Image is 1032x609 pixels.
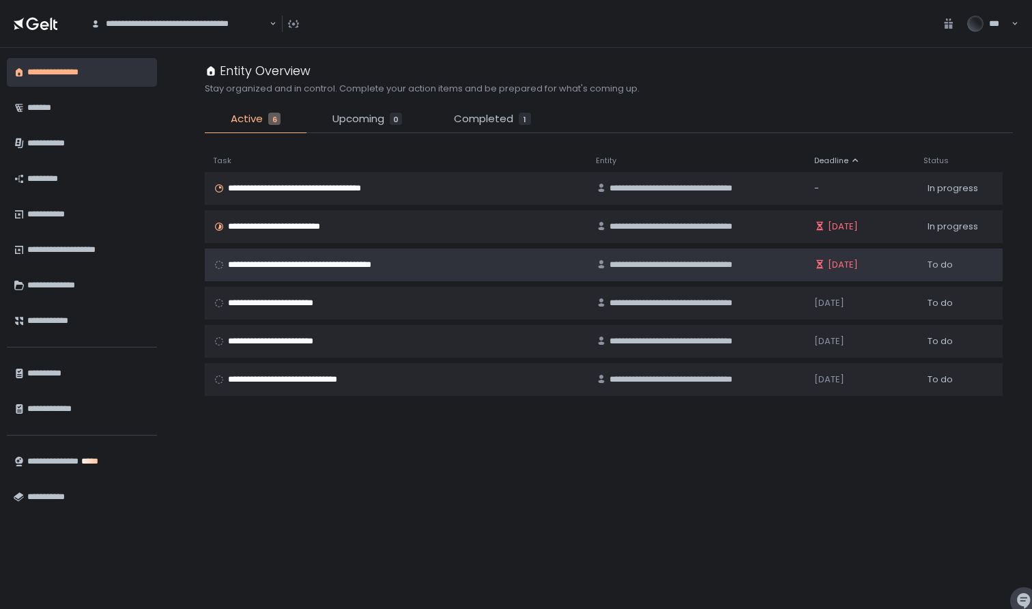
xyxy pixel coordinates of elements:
[82,9,276,39] div: Search for option
[814,156,848,166] span: Deadline
[213,156,231,166] span: Task
[205,61,311,80] div: Entity Overview
[454,111,513,127] span: Completed
[928,221,978,233] span: In progress
[596,156,616,166] span: Entity
[928,259,953,271] span: To do
[519,113,531,125] div: 1
[814,297,844,309] span: [DATE]
[828,221,858,233] span: [DATE]
[814,182,819,195] span: -
[923,156,949,166] span: Status
[205,83,640,95] h2: Stay organized and in control. Complete your action items and be prepared for what's coming up.
[814,373,844,386] span: [DATE]
[928,297,953,309] span: To do
[231,111,263,127] span: Active
[928,335,953,348] span: To do
[928,182,978,195] span: In progress
[814,335,844,348] span: [DATE]
[268,113,281,125] div: 6
[928,373,953,386] span: To do
[828,259,858,271] span: [DATE]
[332,111,384,127] span: Upcoming
[390,113,402,125] div: 0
